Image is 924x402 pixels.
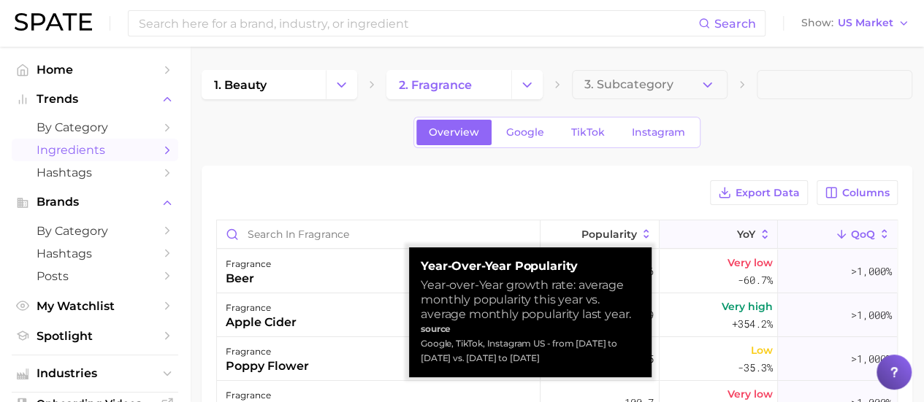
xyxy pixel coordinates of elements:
span: YoY [737,228,755,240]
a: by Category [12,116,178,139]
input: Search here for a brand, industry, or ingredient [137,11,698,36]
strong: source [421,323,451,334]
button: fragranceapple cider709.9Very high+354.2%>1,000% [217,293,897,337]
span: Instagram [632,126,685,139]
span: >1,000% [851,308,892,322]
a: Ingredients [12,139,178,161]
span: Spotlight [37,329,153,343]
a: TikTok [559,120,617,145]
span: Overview [429,126,479,139]
span: 3. Subcategory [584,78,673,91]
span: Hashtags [37,247,153,260]
span: by Category [37,120,153,134]
input: Search in fragrance [217,220,540,248]
span: Trends [37,93,153,106]
img: SPATE [15,13,92,31]
span: by Category [37,224,153,238]
span: US Market [838,19,893,27]
span: Hashtags [37,166,153,179]
div: fragrance [226,343,309,360]
a: 2. fragrance [386,70,511,99]
span: Popularity [581,228,637,240]
button: Columns [817,180,898,205]
button: Industries [12,363,178,384]
a: Google [494,120,557,145]
a: Spotlight [12,325,178,347]
span: Export Data [736,187,800,199]
span: +354.2% [731,315,772,333]
button: YoY [660,220,779,249]
span: Ingredients [37,143,153,157]
a: Home [12,58,178,81]
button: fragrancebeer434.6Very low-60.7%>1,000% [217,250,897,293]
span: Search [714,17,756,31]
span: My Watchlist [37,299,153,313]
span: Show [801,19,833,27]
div: fragrance [226,255,271,273]
a: Hashtags [12,242,178,265]
span: 2. fragrance [399,78,472,92]
span: -60.7% [737,271,772,289]
a: 1. beauty [202,70,326,99]
div: apple cider [226,314,297,331]
span: Columns [842,187,890,199]
button: QoQ [778,220,897,249]
span: QoQ [851,228,875,240]
span: Posts [37,269,153,283]
button: ShowUS Market [798,14,913,33]
button: Change Category [511,70,543,99]
a: Posts [12,265,178,287]
span: Low [750,341,772,359]
a: Hashtags [12,161,178,184]
a: by Category [12,220,178,242]
span: Home [37,63,153,77]
div: Year-over-Year growth rate: average monthly popularity this year vs. average monthly popularity l... [421,278,640,322]
button: Brands [12,191,178,213]
button: fragrancepoppy flower214.5Low-35.3%>1,000% [217,337,897,381]
span: 1. beauty [214,78,267,92]
span: >1,000% [851,352,892,366]
span: >1,000% [851,264,892,278]
button: Trends [12,88,178,110]
span: Google [506,126,544,139]
span: Industries [37,367,153,380]
div: beer [226,270,271,287]
button: 3. Subcategory [572,70,728,99]
span: -35.3% [737,359,772,376]
div: poppy flower [226,357,309,375]
span: Brands [37,196,153,209]
a: My Watchlist [12,295,178,317]
a: Overview [416,120,492,145]
button: Export Data [710,180,808,205]
span: TikTok [571,126,605,139]
button: Popularity [541,220,660,249]
div: fragrance [226,299,297,317]
button: Change Category [326,70,357,99]
span: Very high [721,298,772,315]
span: Very low [727,254,772,271]
a: Instagram [619,120,698,145]
div: Google, TikTok, Instagram US - from [DATE] to [DATE] vs. [DATE] to [DATE] [421,336,640,366]
strong: Year-over-Year Popularity [421,259,640,274]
